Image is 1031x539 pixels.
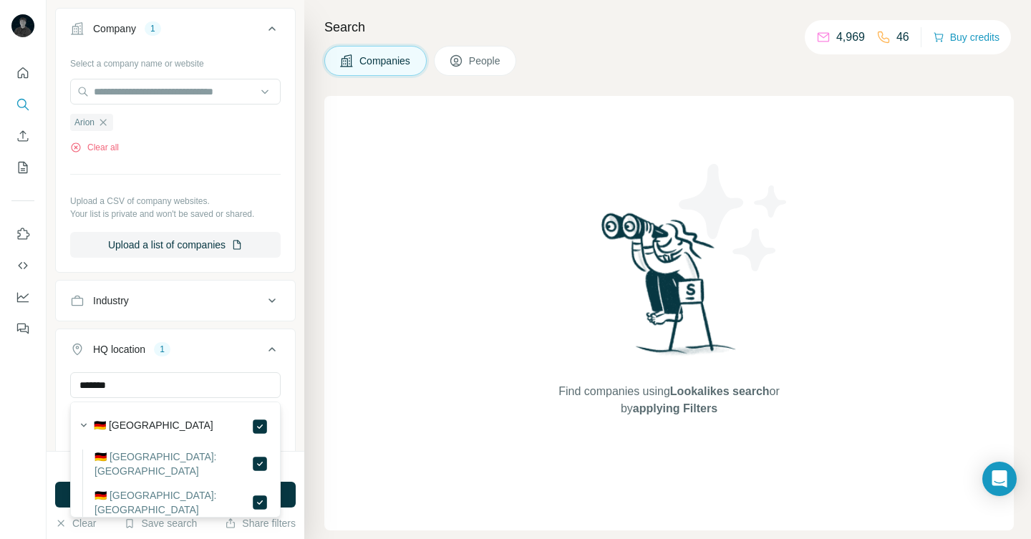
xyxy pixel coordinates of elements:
button: Clear all [70,141,119,154]
span: Lookalikes search [670,385,770,397]
button: Save search [124,516,197,530]
span: People [469,54,502,68]
img: Surfe Illustration - Stars [669,153,798,282]
div: Open Intercom Messenger [982,462,1017,496]
img: Avatar [11,14,34,37]
button: Run search [55,482,296,508]
button: Use Surfe API [11,253,34,278]
span: Companies [359,54,412,68]
label: 🇩🇪 [GEOGRAPHIC_DATA]: [GEOGRAPHIC_DATA] [95,488,251,517]
h4: Search [324,17,1014,37]
button: Enrich CSV [11,123,34,149]
button: Quick start [11,60,34,86]
button: Clear [55,516,96,530]
button: Search [11,92,34,117]
button: HQ location1 [56,332,295,372]
button: Share filters [225,516,296,530]
button: Use Surfe on LinkedIn [11,221,34,247]
p: Your list is private and won't be saved or shared. [70,208,281,220]
div: 1 [145,22,161,35]
button: My lists [11,155,34,180]
label: 🇩🇪 [GEOGRAPHIC_DATA] [94,418,213,435]
button: Dashboard [11,284,34,310]
div: 1 [154,343,170,356]
p: 4,969 [836,29,865,46]
span: Find companies using or by [554,383,783,417]
button: Company1 [56,11,295,52]
span: Arion [74,116,95,129]
img: Surfe Illustration - Woman searching with binoculars [595,209,744,369]
div: Select a company name or website [70,52,281,70]
div: Company [93,21,136,36]
button: Buy credits [933,27,999,47]
button: Feedback [11,316,34,341]
button: Industry [56,283,295,318]
div: Industry [93,293,129,308]
label: 🇩🇪 [GEOGRAPHIC_DATA]: [GEOGRAPHIC_DATA] [95,450,251,478]
span: applying Filters [633,402,717,414]
p: Upload a CSV of company websites. [70,195,281,208]
button: Upload a list of companies [70,232,281,258]
p: 46 [896,29,909,46]
div: HQ location [93,342,145,356]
